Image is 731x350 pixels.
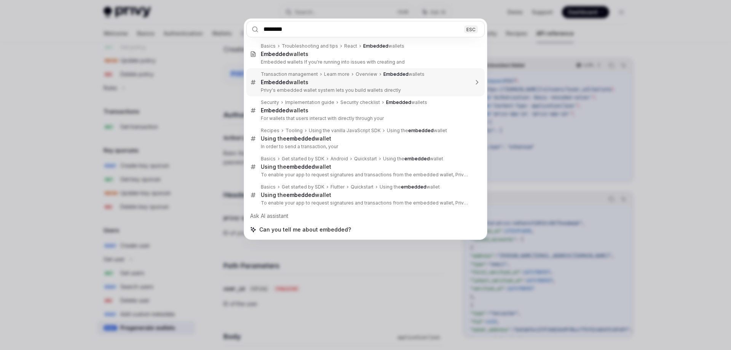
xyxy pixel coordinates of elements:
b: embedded [408,128,434,133]
b: embedded [404,156,430,161]
b: Embedded [261,107,289,113]
div: Flutter [330,184,345,190]
div: Get started by SDK [282,184,324,190]
p: Privy's embedded wallet system lets you build wallets directly [261,87,469,93]
b: Embedded [261,51,289,57]
div: wallets [383,71,425,77]
div: Using the vanilla JavaScript SDK [309,128,381,134]
div: Basics [261,184,276,190]
b: Embedded [363,43,388,49]
div: Using the wallet [261,192,331,198]
div: Troubleshooting and tips [282,43,338,49]
div: wallets [261,51,308,58]
div: Basics [261,156,276,162]
div: wallets [363,43,404,49]
div: Using the wallet [380,184,440,190]
div: wallets [386,99,427,105]
p: For wallets that users interact with directly through your [261,115,469,121]
div: Security [261,99,279,105]
div: Using the wallet [261,135,331,142]
div: Overview [356,71,377,77]
b: embedded [286,163,315,170]
p: To enable your app to request signatures and transactions from the embedded wallet, Privy Ethereum [261,200,469,206]
div: wallets [261,79,308,86]
p: To enable your app to request signatures and transactions from the embedded wallet, Privy Ethereum [261,172,469,178]
b: Embedded [383,71,409,77]
div: Security checklist [340,99,380,105]
div: Tooling [286,128,303,134]
div: Basics [261,43,276,49]
p: In order to send a transaction, your [261,144,469,150]
div: Get started by SDK [282,156,324,162]
div: Ask AI assistant [246,209,485,223]
div: Transaction management [261,71,318,77]
b: embedded [401,184,426,190]
span: Can you tell me about embedded? [259,226,351,233]
p: Embedded wallets If you're running into issues with creating and [261,59,469,65]
div: Recipes [261,128,279,134]
b: embedded [286,135,315,142]
div: Using the wallet [261,163,331,170]
b: Embedded [386,99,411,105]
b: Embedded [261,79,289,85]
div: Using the wallet [387,128,447,134]
div: Quickstart [354,156,377,162]
div: Using the wallet [383,156,443,162]
b: embedded [286,192,315,198]
div: ESC [464,25,478,33]
div: Learn more [324,71,350,77]
div: Android [330,156,348,162]
div: wallets [261,107,308,114]
div: Quickstart [351,184,373,190]
div: React [344,43,357,49]
div: Implementation guide [285,99,334,105]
